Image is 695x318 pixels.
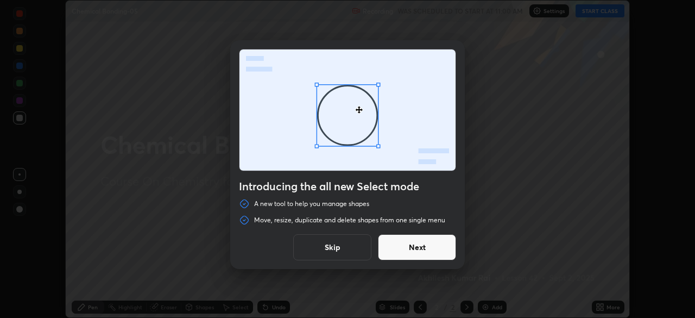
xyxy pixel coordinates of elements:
p: Move, resize, duplicate and delete shapes from one single menu [254,216,445,225]
button: Next [378,234,456,260]
div: animation [239,49,456,173]
p: A new tool to help you manage shapes [254,199,369,208]
h4: Introducing the all new Select mode [239,180,456,193]
button: Skip [293,234,371,260]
